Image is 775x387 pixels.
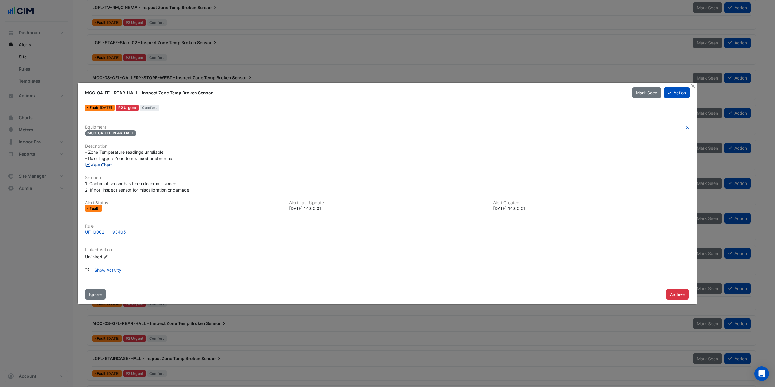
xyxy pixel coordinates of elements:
div: Unlinked [85,254,158,260]
span: Fault [90,207,100,210]
span: Mon 30-Jun-2025 14:00 IST [100,105,112,110]
fa-icon: Edit Linked Action [104,255,108,259]
div: Open Intercom Messenger [754,366,769,381]
h6: Equipment [85,125,690,130]
h6: Alert Status [85,200,282,205]
span: Mark Seen [636,90,657,95]
h6: Rule [85,224,690,229]
span: - Zone Temperature readings unreliable - Rule Trigger: Zone temp. fixed or abnormal [85,149,173,161]
button: Close [690,83,696,89]
button: Show Activity [91,265,125,275]
h6: Alert Created [493,200,690,205]
div: UFH0002-1 - 934051 [85,229,128,235]
button: Archive [666,289,689,300]
span: Fault [90,106,100,110]
span: 1. Confirm if sensor has been decommissioned 2. If not, inspect sensor for miscalibration or damage [85,181,189,192]
button: Ignore [85,289,106,300]
span: Comfort [140,105,160,111]
div: MCC-04-FFL-REAR-HALL - Inspect Zone Temp Broken Sensor [85,90,625,96]
a: UFH0002-1 - 934051 [85,229,690,235]
div: [DATE] 14:00:01 [289,205,486,212]
span: MCC-04-FFL-REAR-HALL [85,130,136,136]
h6: Description [85,144,690,149]
span: Ignore [89,292,102,297]
button: Action [664,87,690,98]
h6: Alert Last Update [289,200,486,205]
h6: Solution [85,175,690,180]
button: Mark Seen [632,87,661,98]
h6: Linked Action [85,247,690,252]
div: [DATE] 14:00:01 [493,205,690,212]
a: View Chart [85,162,112,167]
div: P2 Urgent [116,105,139,111]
